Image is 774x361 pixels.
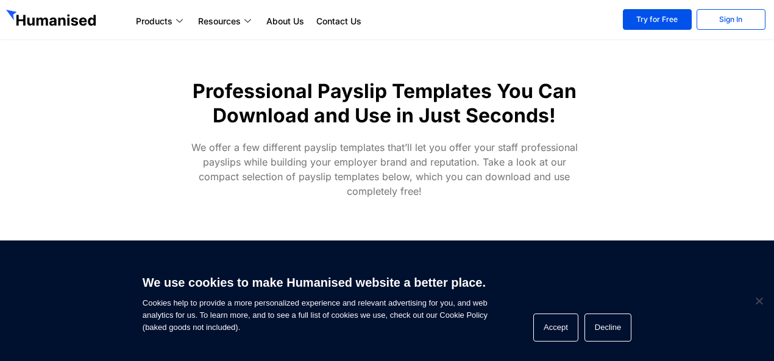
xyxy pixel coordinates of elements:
a: Contact Us [310,14,367,29]
button: Accept [533,314,578,342]
button: Decline [584,314,631,342]
h6: We use cookies to make Humanised website a better place. [143,274,488,291]
span: Cookies help to provide a more personalized experience and relevant advertising for you, and web ... [143,268,488,334]
a: Sign In [697,9,765,30]
a: Try for Free [623,9,692,30]
p: We offer a few different payslip templates that’ll let you offer your staff professional payslips... [183,140,586,198]
h1: Professional Payslip Templates You Can Download and Use in Just Seconds! [170,79,599,128]
span: Decline [753,295,765,307]
a: About Us [260,14,310,29]
a: Products [130,14,192,29]
img: GetHumanised Logo [6,10,99,29]
a: Resources [192,14,260,29]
